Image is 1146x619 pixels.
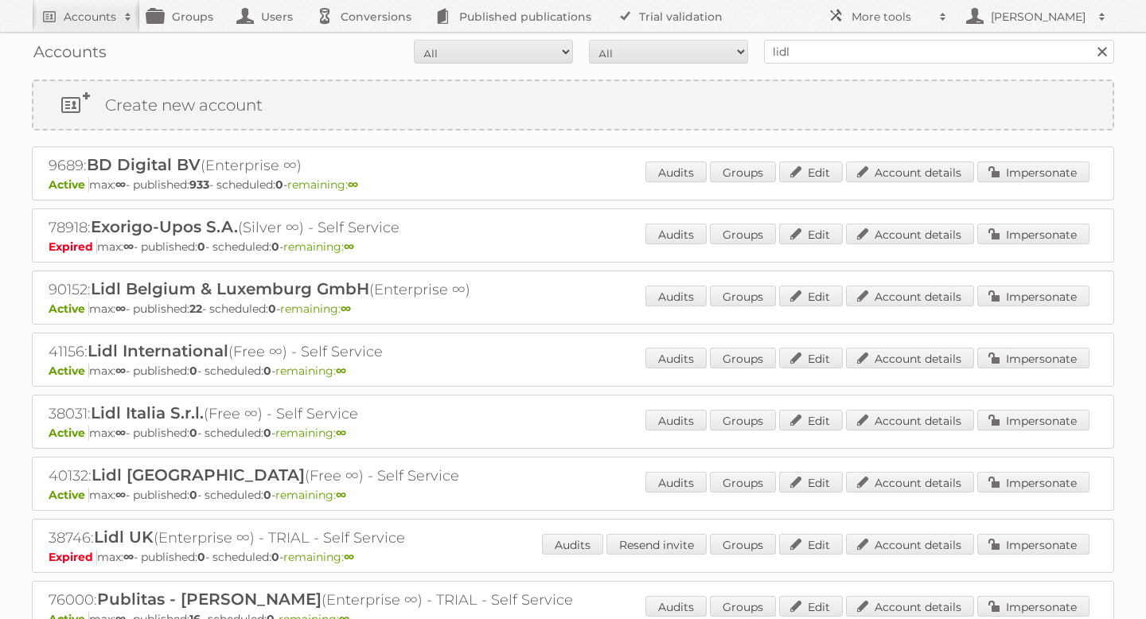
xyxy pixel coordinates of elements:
h2: 90152: (Enterprise ∞) [49,279,606,300]
p: max: - published: - scheduled: - [49,550,1097,564]
h2: 76000: (Enterprise ∞) - TRIAL - Self Service [49,590,606,610]
h2: 38746: (Enterprise ∞) - TRIAL - Self Service [49,528,606,548]
span: Active [49,364,89,378]
a: Edit [779,410,843,430]
span: remaining: [275,364,346,378]
span: Lidl [GEOGRAPHIC_DATA] [92,465,305,485]
a: Create new account [33,81,1113,129]
strong: ∞ [344,239,354,254]
a: Edit [779,472,843,492]
span: Active [49,302,89,316]
a: Groups [710,162,776,182]
a: Groups [710,596,776,617]
span: remaining: [287,177,358,192]
strong: 0 [263,488,271,502]
span: remaining: [283,239,354,254]
span: remaining: [275,426,346,440]
h2: Accounts [64,9,116,25]
span: Lidl International [88,341,228,360]
span: Lidl UK [94,528,154,547]
strong: 0 [275,177,283,192]
a: Audits [542,534,603,555]
a: Impersonate [977,410,1089,430]
strong: 0 [263,364,271,378]
span: Expired [49,239,97,254]
h2: More tools [852,9,931,25]
a: Audits [645,472,707,492]
a: Groups [710,348,776,368]
strong: ∞ [115,488,126,502]
a: Groups [710,534,776,555]
a: Audits [645,224,707,244]
strong: 0 [271,550,279,564]
a: Impersonate [977,472,1089,492]
p: max: - published: - scheduled: - [49,488,1097,502]
a: Audits [645,410,707,430]
strong: 0 [197,550,205,564]
span: Lidl Belgium & Luxemburg GmbH [91,279,369,298]
p: max: - published: - scheduled: - [49,364,1097,378]
a: Audits [645,286,707,306]
a: Edit [779,596,843,617]
a: Impersonate [977,596,1089,617]
strong: 0 [271,239,279,254]
a: Groups [710,286,776,306]
strong: ∞ [341,302,351,316]
p: max: - published: - scheduled: - [49,239,1097,254]
h2: [PERSON_NAME] [987,9,1090,25]
strong: 0 [263,426,271,440]
strong: 933 [189,177,209,192]
h2: 9689: (Enterprise ∞) [49,155,606,176]
a: Edit [779,286,843,306]
span: remaining: [283,550,354,564]
strong: ∞ [123,550,134,564]
strong: ∞ [123,239,134,254]
a: Account details [846,224,974,244]
h2: 41156: (Free ∞) - Self Service [49,341,606,362]
h2: 38031: (Free ∞) - Self Service [49,403,606,424]
strong: 0 [197,239,205,254]
a: Edit [779,534,843,555]
a: Audits [645,348,707,368]
a: Audits [645,596,707,617]
strong: ∞ [115,364,126,378]
a: Impersonate [977,534,1089,555]
strong: 0 [268,302,276,316]
a: Groups [710,224,776,244]
strong: ∞ [344,550,354,564]
span: BD Digital BV [87,155,201,174]
a: Account details [846,472,974,492]
span: Active [49,488,89,502]
h2: 40132: (Free ∞) - Self Service [49,465,606,486]
a: Account details [846,162,974,182]
strong: ∞ [115,177,126,192]
strong: ∞ [115,302,126,316]
a: Edit [779,348,843,368]
a: Resend invite [606,534,707,555]
p: max: - published: - scheduled: - [49,302,1097,316]
a: Impersonate [977,286,1089,306]
strong: 0 [189,426,197,440]
span: Active [49,426,89,440]
span: Active [49,177,89,192]
strong: 0 [189,488,197,502]
a: Impersonate [977,162,1089,182]
span: Publitas - [PERSON_NAME] [97,590,322,609]
p: max: - published: - scheduled: - [49,177,1097,192]
span: remaining: [280,302,351,316]
span: Lidl Italia S.r.l. [91,403,204,422]
span: Expired [49,550,97,564]
a: Groups [710,472,776,492]
a: Account details [846,534,974,555]
a: Account details [846,286,974,306]
strong: 22 [189,302,202,316]
strong: ∞ [348,177,358,192]
h2: 78918: (Silver ∞) - Self Service [49,217,606,238]
strong: 0 [189,364,197,378]
a: Edit [779,162,843,182]
a: Impersonate [977,348,1089,368]
strong: ∞ [115,426,126,440]
span: remaining: [275,488,346,502]
a: Impersonate [977,224,1089,244]
p: max: - published: - scheduled: - [49,426,1097,440]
